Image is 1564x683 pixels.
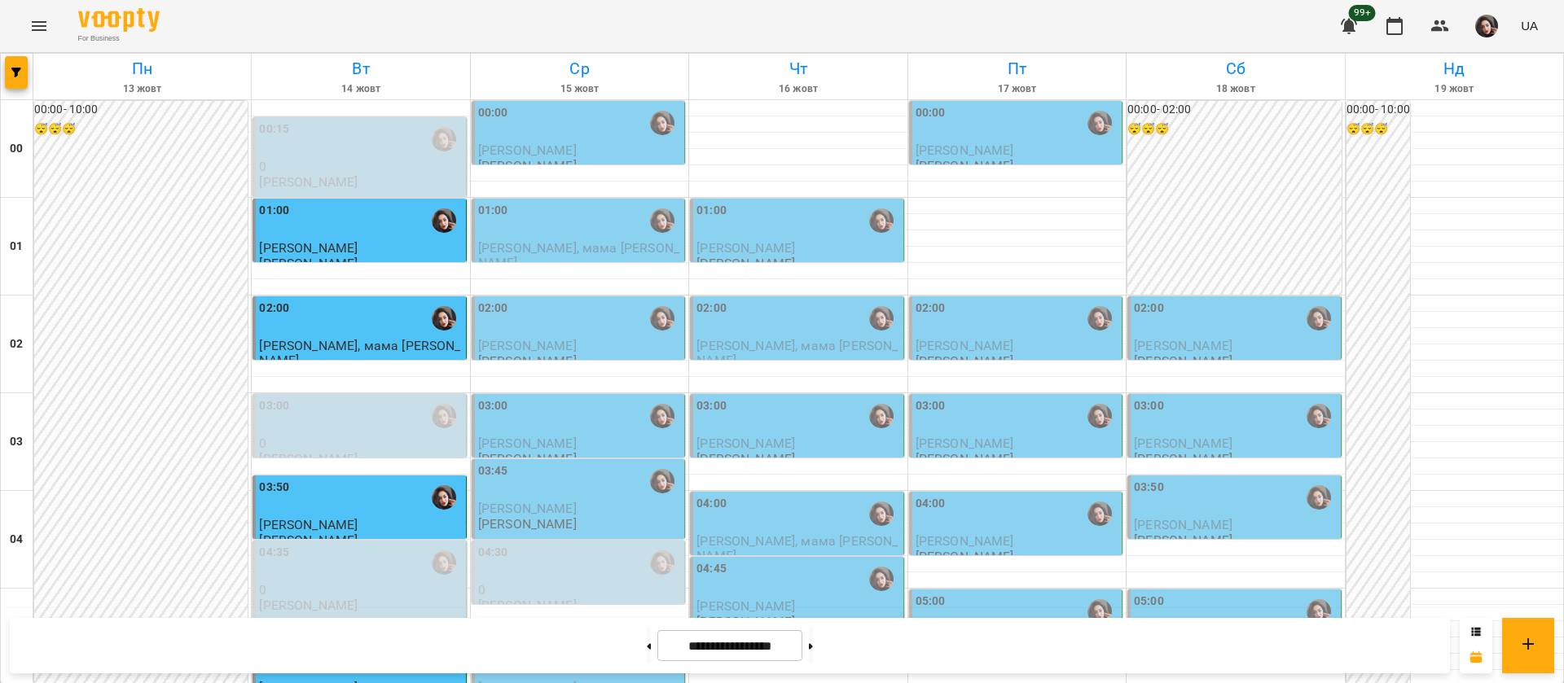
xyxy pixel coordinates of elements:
[1087,501,1112,526] img: Гусак Олена Армаїсівна \МА укр .рос\ШЧ укр .рос\\ https://us06web.zoom.us/j/83079612343
[1347,120,1410,138] h6: 😴😴😴
[916,338,1014,353] span: [PERSON_NAME]
[1134,533,1232,547] p: [PERSON_NAME]
[916,533,1014,549] span: [PERSON_NAME]
[1348,81,1561,97] h6: 19 жовт
[20,7,59,46] button: Menu
[432,306,456,331] div: Гусак Олена Армаїсівна \МА укр .рос\ШЧ укр .рос\\ https://us06web.zoom.us/j/83079612343
[650,550,674,575] img: Гусак Олена Армаїсівна \МА укр .рос\ШЧ укр .рос\\ https://us06web.zoom.us/j/83079612343
[1134,436,1232,451] span: [PERSON_NAME]
[473,81,686,97] h6: 15 жовт
[478,240,679,269] span: [PERSON_NAME], мама [PERSON_NAME]
[916,495,946,513] label: 04:00
[259,583,462,597] p: 0
[1087,404,1112,428] img: Гусак Олена Армаїсівна \МА укр .рос\ШЧ укр .рос\\ https://us06web.zoom.us/j/83079612343
[869,404,894,428] img: Гусак Олена Армаїсівна \МА укр .рос\ШЧ укр .рос\\ https://us06web.zoom.us/j/83079612343
[1134,354,1232,368] p: [PERSON_NAME]
[10,335,23,353] h6: 02
[1307,599,1331,624] img: Гусак Олена Армаїсівна \МА укр .рос\ШЧ укр .рос\\ https://us06web.zoom.us/j/83079612343
[1521,17,1538,34] span: UA
[478,583,681,597] p: 0
[696,533,898,563] span: [PERSON_NAME], мама [PERSON_NAME]
[478,338,577,353] span: [PERSON_NAME]
[78,33,160,44] span: For Business
[1134,300,1164,317] label: 02:00
[650,469,674,493] img: Гусак Олена Армаїсівна \МА укр .рос\ШЧ укр .рос\\ https://us06web.zoom.us/j/83079612343
[473,56,686,81] h6: Ср
[259,436,462,450] p: 0
[478,517,577,531] p: [PERSON_NAME]
[650,111,674,135] div: Гусак Олена Армаїсівна \МА укр .рос\ШЧ укр .рос\\ https://us06web.zoom.us/j/83079612343
[911,56,1123,81] h6: Пт
[1087,599,1112,624] img: Гусак Олена Армаїсівна \МА укр .рос\ШЧ укр .рос\\ https://us06web.zoom.us/j/83079612343
[916,452,1014,466] p: [PERSON_NAME]
[650,404,674,428] div: Гусак Олена Армаїсівна \МА укр .рос\ШЧ укр .рос\\ https://us06web.zoom.us/j/83079612343
[478,544,508,562] label: 04:30
[696,560,727,578] label: 04:45
[254,81,467,97] h6: 14 жовт
[259,479,289,497] label: 03:50
[36,81,248,97] h6: 13 жовт
[696,256,795,270] p: [PERSON_NAME]
[1307,306,1331,331] img: Гусак Олена Армаїсівна \МА укр .рос\ШЧ укр .рос\\ https://us06web.zoom.us/j/83079612343
[478,501,577,516] span: [PERSON_NAME]
[478,300,508,317] label: 02:00
[478,436,577,451] span: [PERSON_NAME]
[916,549,1014,563] p: [PERSON_NAME]
[869,567,894,591] img: Гусак Олена Армаїсівна \МА укр .рос\ШЧ укр .рос\\ https://us06web.zoom.us/j/83079612343
[916,104,946,122] label: 00:00
[10,140,23,158] h6: 00
[1349,5,1376,21] span: 99+
[1347,101,1410,119] h6: 00:00 - 10:00
[259,533,358,547] p: [PERSON_NAME]
[869,306,894,331] img: Гусак Олена Армаїсівна \МА укр .рос\ШЧ укр .рос\\ https://us06web.zoom.us/j/83079612343
[696,202,727,220] label: 01:00
[432,404,456,428] img: Гусак Олена Армаїсівна \МА укр .рос\ШЧ укр .рос\\ https://us06web.zoom.us/j/83079612343
[1134,517,1232,532] span: [PERSON_NAME]
[259,598,358,612] p: [PERSON_NAME]
[10,238,23,256] h6: 01
[696,598,795,614] span: [PERSON_NAME]
[869,208,894,233] div: Гусак Олена Армаїсівна \МА укр .рос\ШЧ укр .рос\\ https://us06web.zoom.us/j/83079612343
[432,550,456,575] div: Гусак Олена Армаїсівна \МА укр .рос\ШЧ укр .рос\\ https://us06web.zoom.us/j/83079612343
[1087,306,1112,331] img: Гусак Олена Армаїсівна \МА укр .рос\ШЧ укр .рос\\ https://us06web.zoom.us/j/83079612343
[1307,485,1331,510] img: Гусак Олена Армаїсівна \МА укр .рос\ШЧ укр .рос\\ https://us06web.zoom.us/j/83079612343
[696,436,795,451] span: [PERSON_NAME]
[1134,452,1232,466] p: [PERSON_NAME]
[478,354,577,368] p: [PERSON_NAME]
[432,127,456,151] img: Гусак Олена Армаїсівна \МА укр .рос\ШЧ укр .рос\\ https://us06web.zoom.us/j/83079612343
[478,104,508,122] label: 00:00
[916,354,1014,368] p: [PERSON_NAME]
[1127,101,1341,119] h6: 00:00 - 02:00
[650,306,674,331] img: Гусак Олена Армаїсівна \МА укр .рос\ШЧ укр .рос\\ https://us06web.zoom.us/j/83079612343
[432,485,456,510] img: Гусак Олена Армаїсівна \МА укр .рос\ШЧ укр .рос\\ https://us06web.zoom.us/j/83079612343
[696,300,727,317] label: 02:00
[254,56,467,81] h6: Вт
[1348,56,1561,81] h6: Нд
[1129,81,1342,97] h6: 18 жовт
[1307,404,1331,428] div: Гусак Олена Армаїсівна \МА укр .рос\ШЧ укр .рос\\ https://us06web.zoom.us/j/83079612343
[696,452,795,466] p: [PERSON_NAME]
[1134,397,1164,415] label: 03:00
[916,593,946,611] label: 05:00
[259,397,289,415] label: 03:00
[478,142,577,158] span: [PERSON_NAME]
[650,208,674,233] img: Гусак Олена Армаїсівна \МА укр .рос\ШЧ укр .рос\\ https://us06web.zoom.us/j/83079612343
[1134,338,1232,353] span: [PERSON_NAME]
[1129,56,1342,81] h6: Сб
[34,120,248,138] h6: 😴😴😴
[692,56,904,81] h6: Чт
[432,208,456,233] img: Гусак Олена Армаїсівна \МА укр .рос\ШЧ укр .рос\\ https://us06web.zoom.us/j/83079612343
